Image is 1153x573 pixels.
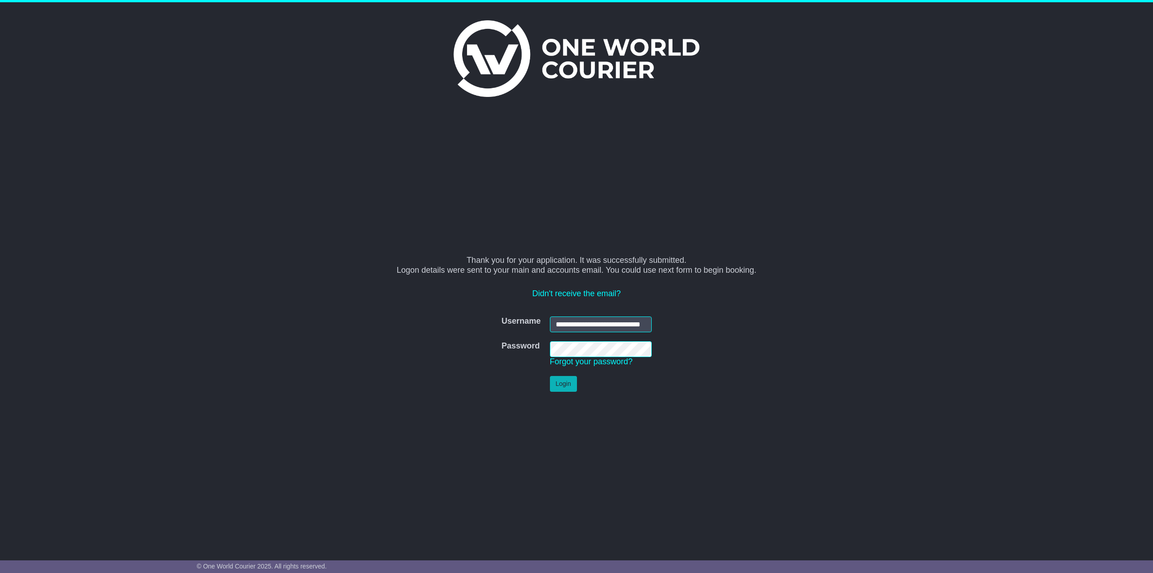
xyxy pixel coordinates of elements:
[550,357,633,366] a: Forgot your password?
[397,256,757,275] span: Thank you for your application. It was successfully submitted. Logon details were sent to your ma...
[550,376,577,392] button: Login
[197,563,327,570] span: © One World Courier 2025. All rights reserved.
[454,20,699,97] img: One World
[532,289,621,298] a: Didn't receive the email?
[501,341,540,351] label: Password
[501,316,540,326] label: Username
